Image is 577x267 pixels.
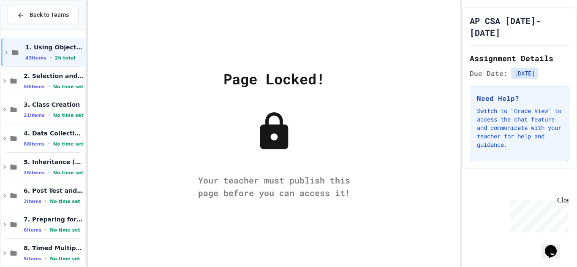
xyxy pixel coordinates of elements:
p: Switch to "Grade View" to access the chat feature and communicate with your teacher for help and ... [477,107,562,149]
span: • [45,227,46,233]
span: 5. Inheritance (optional) [24,158,84,166]
span: • [48,112,50,119]
span: 3. Class Creation [24,101,84,108]
div: Page Locked! [223,68,325,89]
span: 7. Preparing for the Exam [24,216,84,223]
span: 5 items [24,256,41,262]
span: No time set [50,256,80,262]
span: • [48,169,50,176]
span: • [48,83,50,90]
span: • [45,198,46,205]
span: Back to Teams [30,11,69,19]
button: Back to Teams [8,6,79,24]
div: Your teacher must publish this page before you can access it! [190,174,359,199]
span: Due Date: [470,68,508,78]
span: 4. Data Collections [24,129,84,137]
span: • [48,140,50,147]
span: 3 items [24,199,41,204]
span: No time set [53,113,84,118]
span: • [50,54,52,61]
span: 88 items [24,141,45,147]
span: 6 items [24,227,41,233]
span: 2h total [55,55,76,61]
span: No time set [53,84,84,89]
span: 21 items [24,113,45,118]
span: 1. Using Objects and Methods [25,43,84,51]
span: No time set [50,199,80,204]
h1: AP CSA [DATE]-[DATE] [470,15,569,38]
span: 43 items [25,55,46,61]
span: 50 items [24,84,45,89]
span: 2. Selection and Iteration [24,72,84,80]
span: No time set [53,170,84,175]
div: Chat with us now!Close [3,3,58,54]
span: 8. Timed Multiple-Choice Exams [24,244,84,252]
span: • [45,255,46,262]
span: [DATE] [511,67,538,79]
span: 26 items [24,170,45,175]
h2: Assignment Details [470,52,569,64]
span: No time set [53,141,84,147]
span: No time set [50,227,80,233]
iframe: chat widget [507,197,569,232]
iframe: chat widget [542,233,569,259]
span: 6. Post Test and Survey [24,187,84,194]
h3: Need Help? [477,93,562,103]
